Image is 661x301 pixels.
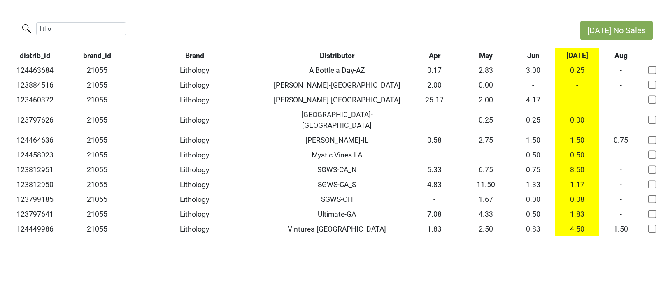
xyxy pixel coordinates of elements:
td: 4.17 [512,93,555,107]
td: [GEOGRAPHIC_DATA]-[GEOGRAPHIC_DATA] [265,107,409,133]
td: - [409,107,461,133]
td: 0.00 [460,78,512,93]
td: 11.50 [460,177,512,192]
td: 1.50 [512,133,555,148]
td: 21055 [70,222,124,236]
td: - [460,148,512,162]
th: Aug: activate to sort column ascending [599,48,643,63]
td: - [599,162,643,177]
td: 0.50 [512,148,555,162]
td: [PERSON_NAME]-[GEOGRAPHIC_DATA] [265,78,409,93]
td: 0.75 [599,133,643,148]
td: A Bottle a Day-AZ [265,63,409,78]
td: 21055 [70,192,124,207]
td: - [599,63,643,78]
td: 2.75 [460,133,512,148]
td: - [599,148,643,162]
td: - [599,93,643,107]
td: 1.50 [555,133,599,148]
td: Lithology [124,148,265,162]
td: 0.50 [555,148,599,162]
th: Brand: activate to sort column descending [124,48,265,63]
td: 3.00 [512,63,555,78]
td: - [409,148,461,162]
td: 0.75 [512,162,555,177]
td: 0.08 [555,192,599,207]
td: - [409,192,461,207]
td: 1.83 [409,222,461,236]
td: Lithology [124,207,265,222]
td: 0.00 [512,192,555,207]
th: Jul: activate to sort column ascending [555,48,599,63]
td: SGWS-OH [265,192,409,207]
td: Ultimate-GA [265,207,409,222]
td: - [512,78,555,93]
td: 1.67 [460,192,512,207]
td: Lithology [124,177,265,192]
td: 7.08 [409,207,461,222]
td: 8.50 [555,162,599,177]
td: - [599,177,643,192]
td: 21055 [70,162,124,177]
td: - [599,192,643,207]
td: Lithology [124,107,265,133]
td: [PERSON_NAME]-[GEOGRAPHIC_DATA] [265,93,409,107]
td: 21055 [70,177,124,192]
td: 0.17 [409,63,461,78]
td: 0.58 [409,133,461,148]
td: - [555,78,599,93]
td: 21055 [70,93,124,107]
td: 2.83 [460,63,512,78]
td: 0.25 [555,63,599,78]
td: - [599,207,643,222]
td: 0.83 [512,222,555,236]
th: Distributor: activate to sort column ascending [265,48,409,63]
th: &nbsp;: activate to sort column ascending [643,48,661,63]
td: 0.25 [512,107,555,133]
td: 4.83 [409,177,461,192]
td: Lithology [124,222,265,236]
td: SGWS-CA_S [265,177,409,192]
td: 0.25 [460,107,512,133]
td: [PERSON_NAME]-IL [265,133,409,148]
td: Vintures-[GEOGRAPHIC_DATA] [265,222,409,236]
td: - [555,93,599,107]
td: 1.83 [555,207,599,222]
td: 6.75 [460,162,512,177]
td: 0.00 [555,107,599,133]
td: Lithology [124,93,265,107]
td: 2.00 [409,78,461,93]
td: 2.00 [460,93,512,107]
td: 0.50 [512,207,555,222]
th: brand_id: activate to sort column ascending [70,48,124,63]
td: Mystic Vines-LA [265,148,409,162]
td: 21055 [70,133,124,148]
th: May: activate to sort column ascending [460,48,512,63]
button: [DATE] No Sales [580,21,653,40]
td: 21055 [70,78,124,93]
td: 21055 [70,107,124,133]
td: 21055 [70,207,124,222]
td: 2.50 [460,222,512,236]
td: 5.33 [409,162,461,177]
td: Lithology [124,192,265,207]
td: 1.17 [555,177,599,192]
td: 4.50 [555,222,599,236]
td: 25.17 [409,93,461,107]
th: Apr: activate to sort column ascending [409,48,461,63]
td: 1.33 [512,177,555,192]
td: Lithology [124,63,265,78]
td: Lithology [124,133,265,148]
td: SGWS-CA_N [265,162,409,177]
td: 21055 [70,148,124,162]
th: Jun: activate to sort column ascending [512,48,555,63]
td: - [599,107,643,133]
td: Lithology [124,162,265,177]
td: 1.50 [599,222,643,236]
td: - [599,78,643,93]
td: 21055 [70,63,124,78]
td: Lithology [124,78,265,93]
td: 4.33 [460,207,512,222]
